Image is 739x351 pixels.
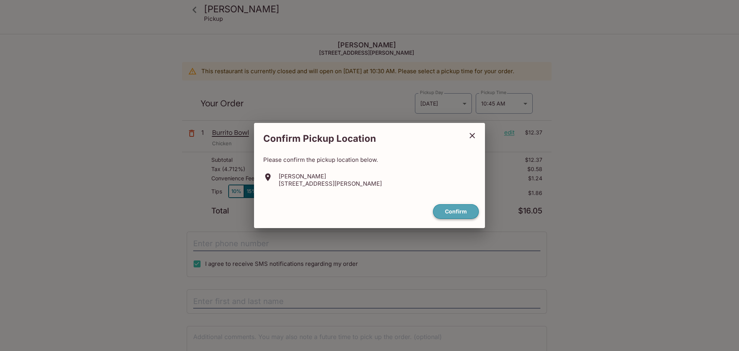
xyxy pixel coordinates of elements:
[433,204,479,219] button: confirm
[279,173,382,180] p: [PERSON_NAME]
[279,180,382,187] p: [STREET_ADDRESS][PERSON_NAME]
[463,126,482,145] button: close
[254,129,463,148] h2: Confirm Pickup Location
[263,156,476,163] p: Please confirm the pickup location below.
